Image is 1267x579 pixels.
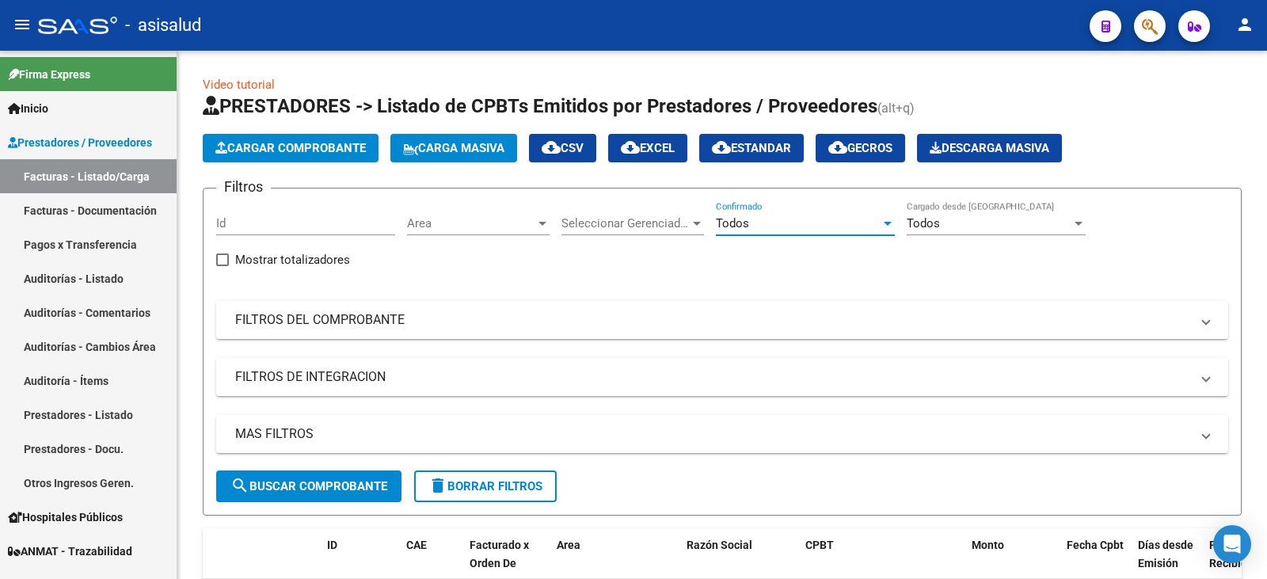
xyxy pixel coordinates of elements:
[235,311,1190,329] mat-panel-title: FILTROS DEL COMPROBANTE
[828,138,847,157] mat-icon: cloud_download
[230,476,249,495] mat-icon: search
[828,141,892,155] span: Gecros
[1235,15,1254,34] mat-icon: person
[216,415,1228,453] mat-expansion-panel-header: MAS FILTROS
[8,543,132,560] span: ANMAT - Trazabilidad
[203,134,379,162] button: Cargar Comprobante
[216,301,1228,339] mat-expansion-panel-header: FILTROS DEL COMPROBANTE
[8,100,48,117] span: Inicio
[877,101,915,116] span: (alt+q)
[428,479,542,493] span: Borrar Filtros
[125,8,201,43] span: - asisalud
[712,141,791,155] span: Estandar
[216,358,1228,396] mat-expansion-panel-header: FILTROS DE INTEGRACION
[608,134,687,162] button: EXCEL
[414,470,557,502] button: Borrar Filtros
[216,176,271,198] h3: Filtros
[203,95,877,117] span: PRESTADORES -> Listado de CPBTs Emitidos por Prestadores / Proveedores
[561,216,690,230] span: Seleccionar Gerenciador
[621,141,675,155] span: EXCEL
[930,141,1049,155] span: Descarga Masiva
[1213,525,1251,563] div: Open Intercom Messenger
[13,15,32,34] mat-icon: menu
[542,141,584,155] span: CSV
[621,138,640,157] mat-icon: cloud_download
[1138,539,1193,569] span: Días desde Emisión
[235,250,350,269] span: Mostrar totalizadores
[542,138,561,157] mat-icon: cloud_download
[917,134,1062,162] app-download-masive: Descarga masiva de comprobantes (adjuntos)
[203,78,275,92] a: Video tutorial
[403,141,504,155] span: Carga Masiva
[907,216,940,230] span: Todos
[972,539,1004,551] span: Monto
[816,134,905,162] button: Gecros
[8,134,152,151] span: Prestadores / Proveedores
[699,134,804,162] button: Estandar
[1067,539,1124,551] span: Fecha Cpbt
[235,368,1190,386] mat-panel-title: FILTROS DE INTEGRACION
[216,470,401,502] button: Buscar Comprobante
[428,476,447,495] mat-icon: delete
[687,539,752,551] span: Razón Social
[327,539,337,551] span: ID
[8,66,90,83] span: Firma Express
[470,539,529,569] span: Facturado x Orden De
[805,539,834,551] span: CPBT
[1209,539,1254,569] span: Fecha Recibido
[407,216,535,230] span: Area
[235,425,1190,443] mat-panel-title: MAS FILTROS
[712,138,731,157] mat-icon: cloud_download
[230,479,387,493] span: Buscar Comprobante
[557,539,580,551] span: Area
[8,509,123,526] span: Hospitales Públicos
[917,134,1062,162] button: Descarga Masiva
[406,539,427,551] span: CAE
[390,134,517,162] button: Carga Masiva
[215,141,366,155] span: Cargar Comprobante
[716,216,749,230] span: Todos
[529,134,596,162] button: CSV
